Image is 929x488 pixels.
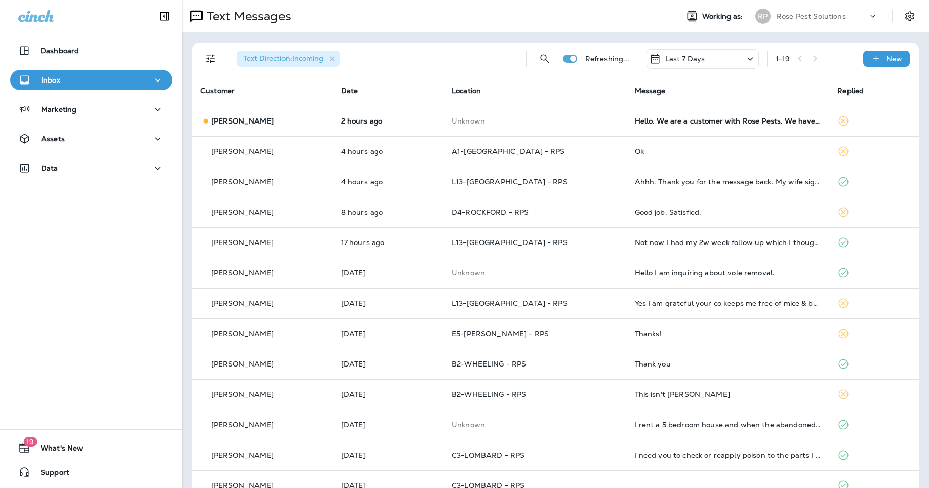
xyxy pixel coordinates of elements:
span: A1-[GEOGRAPHIC_DATA] - RPS [452,147,565,156]
button: Search Messages [535,49,555,69]
p: Oct 10, 2025 04:12 PM [341,299,435,307]
p: This customer does not have a last location and the phone number they messaged is not assigned to... [452,117,619,125]
span: Working as: [702,12,745,21]
p: [PERSON_NAME] [211,208,274,216]
div: I need you to check or reapply poison to the parts I sent you, there are a lot of cockroaches. [635,451,822,459]
button: Dashboard [10,40,172,61]
button: Marketing [10,99,172,119]
button: Support [10,462,172,482]
div: This isn't Gordon [635,390,822,398]
p: Oct 13, 2025 11:18 AM [341,147,435,155]
p: Oct 13, 2025 12:56 PM [341,117,435,125]
span: Message [635,86,666,95]
p: Oct 10, 2025 09:13 AM [341,421,435,429]
span: Customer [200,86,235,95]
p: [PERSON_NAME] [211,147,274,155]
p: Dashboard [41,47,79,55]
p: Oct 12, 2025 10:07 PM [341,238,435,247]
p: Oct 10, 2025 12:55 PM [341,360,435,368]
p: [PERSON_NAME] [211,299,274,307]
span: L13-[GEOGRAPHIC_DATA] - RPS [452,299,568,308]
p: [PERSON_NAME] [211,238,274,247]
p: This customer does not have a last location and the phone number they messaged is not assigned to... [452,421,619,429]
div: Text Direction:Incoming [237,51,340,67]
div: I rent a 5 bedroom house and when the abandoned house was torn down next door all the mice ran in... [635,421,822,429]
span: L13-[GEOGRAPHIC_DATA] - RPS [452,177,568,186]
p: Rose Pest Solutions [777,12,846,20]
span: E5-[PERSON_NAME] - RPS [452,329,549,338]
p: New [886,55,902,63]
p: Data [41,164,58,172]
p: [PERSON_NAME] [211,451,274,459]
p: Inbox [41,76,60,84]
div: Yes I am grateful your co keeps me free of mice & bugs! Cost is like insurance & worth every penny! [635,299,822,307]
div: Hello I am inquiring about vole removal. [635,269,822,277]
div: 1 - 19 [776,55,790,63]
p: Oct 10, 2025 03:11 PM [341,330,435,338]
button: Settings [901,7,919,25]
p: This customer does not have a last location and the phone number they messaged is not assigned to... [452,269,619,277]
p: [PERSON_NAME] [211,178,274,186]
p: [PERSON_NAME] [211,117,274,125]
div: Thank you [635,360,822,368]
span: 19 [23,437,37,447]
button: Filters [200,49,221,69]
button: Data [10,158,172,178]
span: C3-LOMBARD - RPS [452,451,524,460]
span: Location [452,86,481,95]
div: Good job. Satisfied. [635,208,822,216]
p: Marketing [41,105,76,113]
div: Not now I had my 2w week follow up which I thought consisted of another treatment...tech came by ... [635,238,822,247]
p: [PERSON_NAME] [211,390,274,398]
div: Thanks! [635,330,822,338]
p: Refreshing... [585,55,630,63]
p: Text Messages [203,9,291,24]
p: Oct 10, 2025 12:14 PM [341,390,435,398]
div: Ok [635,147,822,155]
span: L13-[GEOGRAPHIC_DATA] - RPS [452,238,568,247]
div: RP [755,9,771,24]
p: [PERSON_NAME] [211,421,274,429]
span: B2-WHEELING - RPS [452,359,526,369]
p: Last 7 Days [665,55,705,63]
p: Oct 13, 2025 10:47 AM [341,178,435,186]
p: Oct 11, 2025 01:31 PM [341,269,435,277]
span: Text Direction : Incoming [243,54,324,63]
p: Oct 10, 2025 08:51 AM [341,451,435,459]
p: [PERSON_NAME] [211,360,274,368]
span: Date [341,86,358,95]
button: Inbox [10,70,172,90]
div: Ahhh. Thank you for the message back. My wife signed with a different company who called her this... [635,178,822,186]
p: Assets [41,135,65,143]
div: Hello. We are a customer with Rose Pests. We have had an ongoing issue with bees in our front por... [635,117,822,125]
span: B2-WHEELING - RPS [452,390,526,399]
button: 19What's New [10,438,172,458]
p: [PERSON_NAME] [211,269,274,277]
button: Collapse Sidebar [150,6,179,26]
button: Assets [10,129,172,149]
span: Support [30,468,69,480]
span: What's New [30,444,83,456]
p: Oct 13, 2025 07:07 AM [341,208,435,216]
span: D4-ROCKFORD - RPS [452,208,529,217]
span: Replied [837,86,864,95]
p: [PERSON_NAME] [211,330,274,338]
